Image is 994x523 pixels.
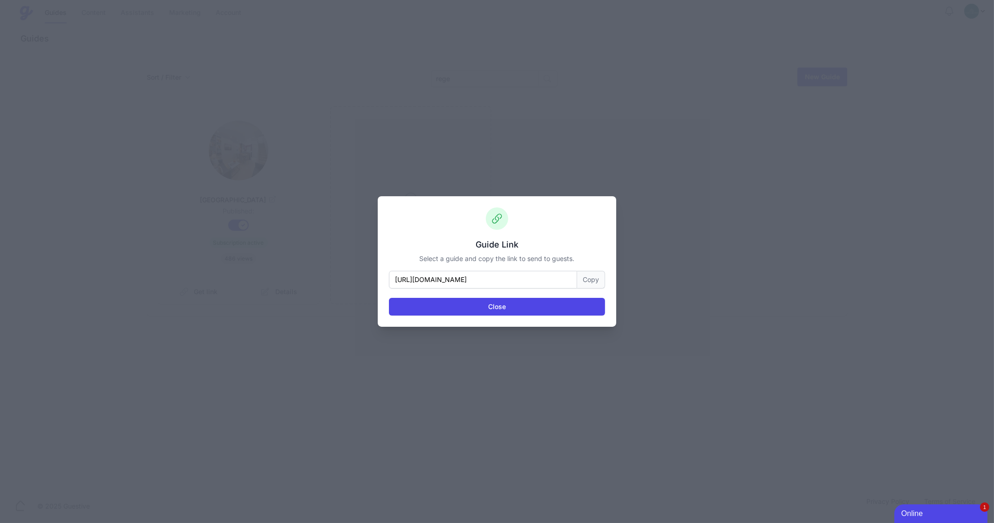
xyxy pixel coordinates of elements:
[577,271,605,289] button: Copy
[389,254,605,263] p: Select a guide and copy the link to send to guests.
[894,502,989,523] iframe: chat widget
[389,239,605,250] h3: Guide Link
[389,298,605,316] button: Close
